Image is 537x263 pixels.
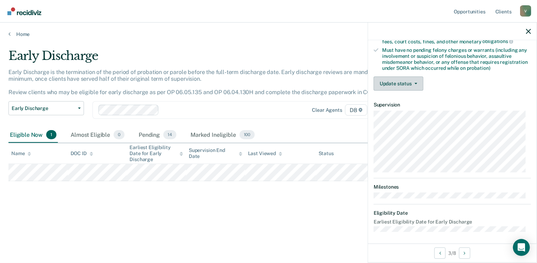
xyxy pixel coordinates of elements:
div: Marked Ineligible [189,127,256,143]
div: Must have no pending felony charges or warrants (including any involvement or suspicion of feloni... [382,47,531,71]
dt: Supervision [374,102,531,108]
div: DOC ID [71,151,93,157]
span: 100 [240,130,255,139]
button: Update status [374,77,423,91]
div: Clear agents [312,107,342,113]
div: Name [11,151,31,157]
button: Profile dropdown button [520,5,531,17]
button: Next Opportunity [459,247,470,259]
div: 3 / 8 [368,244,537,262]
span: obligations [483,38,513,44]
span: D8 [345,104,367,116]
p: Early Discharge is the termination of the period of probation or parole before the full-term disc... [8,69,388,96]
span: probation) [467,65,490,71]
div: Earliest Eligibility Date for Early Discharge [129,145,183,162]
div: Early Discharge [8,49,411,69]
span: 1 [46,130,56,139]
span: 14 [163,130,176,139]
dt: Earliest Eligibility Date for Early Discharge [374,219,531,225]
div: Supervision End Date [189,147,242,159]
div: Eligible Now [8,127,58,143]
div: V [520,5,531,17]
span: 0 [114,130,125,139]
img: Recidiviz [7,7,41,15]
a: Home [8,31,529,37]
div: Pending [137,127,178,143]
span: Early Discharge [12,105,75,111]
div: Almost Eligible [69,127,126,143]
div: Last Viewed [248,151,282,157]
div: Status [319,151,334,157]
dt: Milestones [374,184,531,190]
dt: Eligibility Date [374,210,531,216]
button: Previous Opportunity [434,247,446,259]
div: Open Intercom Messenger [513,239,530,256]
